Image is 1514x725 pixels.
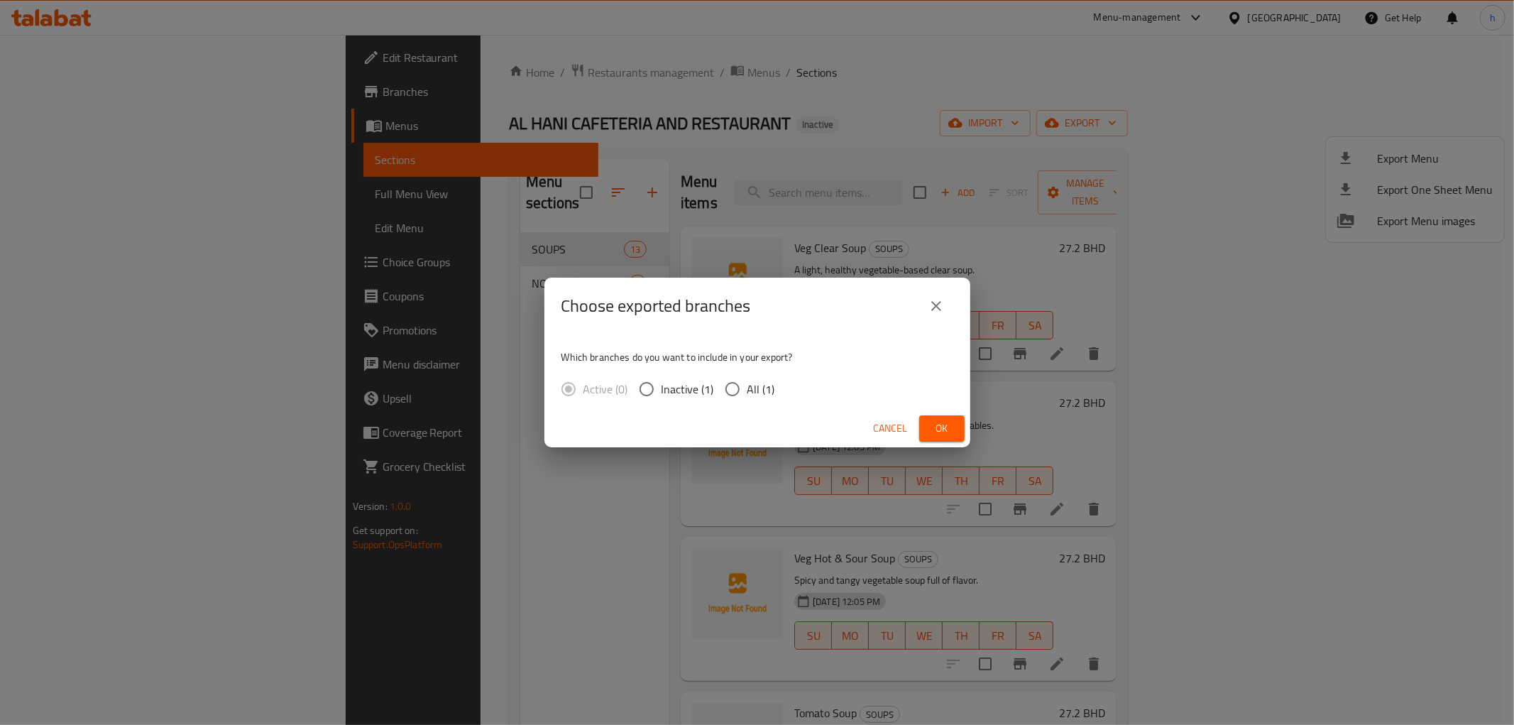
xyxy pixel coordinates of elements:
[919,415,965,442] button: Ok
[868,415,914,442] button: Cancel
[747,381,775,398] span: All (1)
[919,289,953,323] button: close
[561,350,953,364] p: Which branches do you want to include in your export?
[583,381,628,398] span: Active (0)
[561,295,751,317] h2: Choose exported branches
[662,381,714,398] span: Inactive (1)
[874,420,908,437] span: Cancel
[931,420,953,437] span: Ok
